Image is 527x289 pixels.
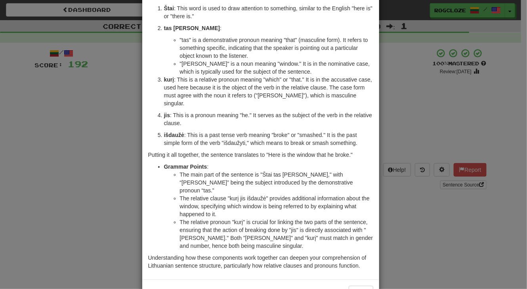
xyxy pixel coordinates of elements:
strong: tas [PERSON_NAME] [164,25,220,31]
strong: kurį [164,76,174,83]
strong: Grammar Points [164,164,207,170]
li: The relative pronoun "kurį" is crucial for linking the two parts of the sentence, ensuring that t... [180,218,373,250]
p: Understanding how these components work together can deepen your comprehension of Lithuanian sent... [148,254,373,270]
p: : This is a pronoun meaning "he." It serves as the subject of the verb in the relative clause. [164,111,373,127]
strong: Štai [164,5,174,11]
li: The main part of the sentence is "Štai tas [PERSON_NAME]," with “[PERSON_NAME]” being the subject... [180,171,373,194]
strong: išdaužė [164,132,184,138]
li: "tas" is a demonstrative pronoun meaning "that" (masculine form). It refers to something specific... [180,36,373,60]
p: : [164,24,373,32]
li: The relative clause "kurį jis išdaužė" provides additional information about the window, specifyi... [180,194,373,218]
p: : This is a past tense verb meaning "broke" or "smashed." It is the past simple form of the verb ... [164,131,373,147]
li: "[PERSON_NAME]" is a noun meaning "window." It is in the nominative case, which is typically used... [180,60,373,76]
li: : [164,163,373,250]
p: : This is a relative pronoun meaning "which" or "that." It is in the accusative case, used here b... [164,76,373,107]
strong: jis [164,112,170,118]
p: : This word is used to draw attention to something, similar to the English "here is" or "there is." [164,4,373,20]
p: Putting it all together, the sentence translates to "Here is the window that he broke." [148,151,373,159]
